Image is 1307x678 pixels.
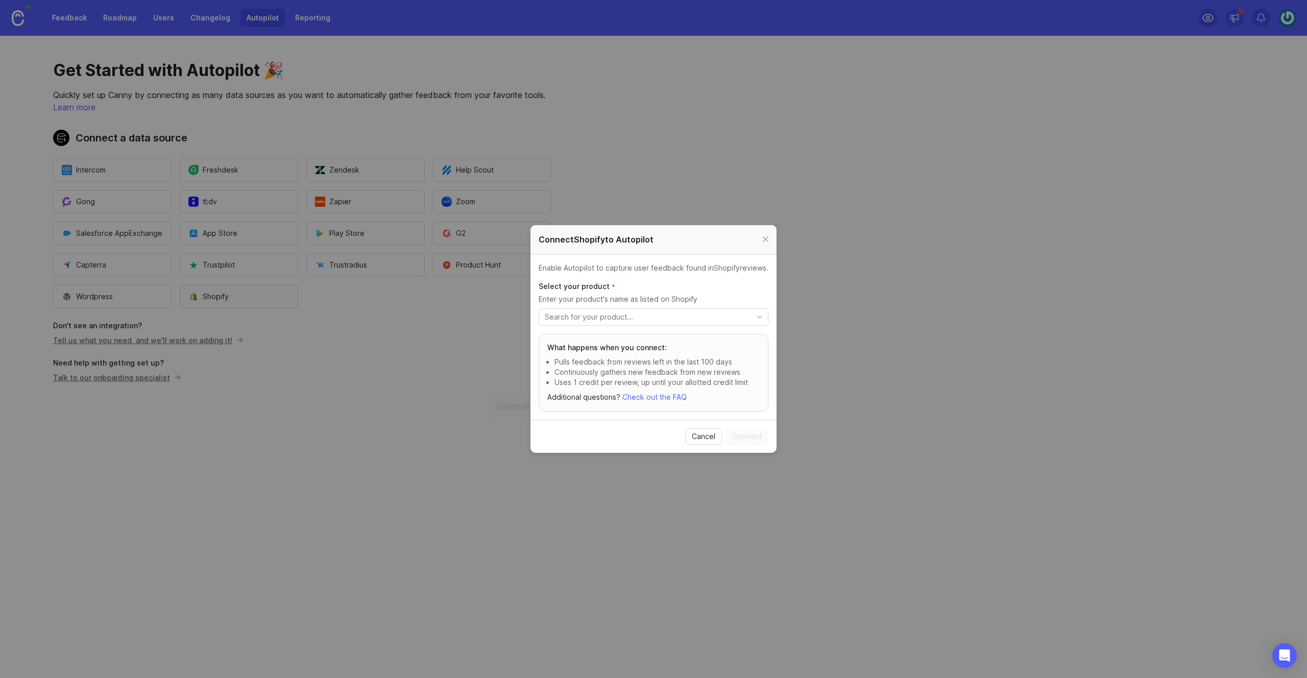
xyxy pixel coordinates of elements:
[622,393,687,401] a: Check out the FAQ
[539,308,768,326] div: toggle menu
[539,281,768,292] p: Select your product
[554,357,760,367] p: Pulls feedback from reviews left in the last 100 days
[1272,643,1297,668] div: Open Intercom Messenger
[545,311,751,323] input: Search for your product...
[692,431,715,442] span: Cancel
[539,263,768,273] p: Enable Autopilot to capture user feedback found in Shopify reviews.
[685,428,722,445] button: Cancel
[752,313,768,321] svg: toggle icon
[539,294,768,304] p: Enter your product's name as listed on Shopify
[547,343,760,353] h3: What happens when you connect:
[554,367,760,377] p: Continuously gathers new feedback from new reviews
[547,392,760,403] p: Additional questions?
[554,377,760,388] p: Uses 1 credit per review, up until your allotted credit limit
[539,234,653,245] span: Connect Shopify to Autopilot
